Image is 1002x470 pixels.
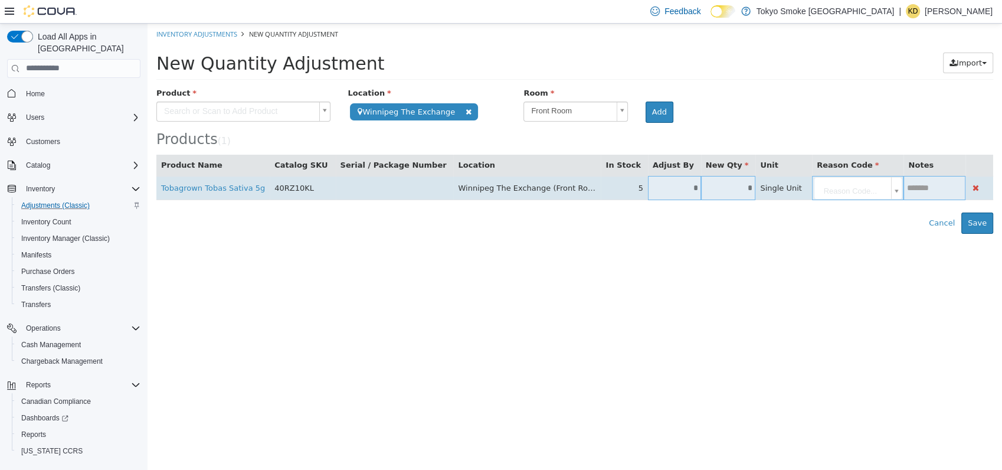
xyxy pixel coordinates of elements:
[12,263,145,280] button: Purchase Orders
[21,283,80,293] span: Transfers (Classic)
[17,338,86,352] a: Cash Management
[21,321,66,335] button: Operations
[26,89,45,99] span: Home
[26,324,61,333] span: Operations
[21,135,65,149] a: Customers
[17,354,140,368] span: Chargeback Management
[12,247,145,263] button: Manifests
[2,133,145,150] button: Customers
[26,137,60,146] span: Customers
[9,65,49,74] span: Product
[17,411,140,425] span: Dashboards
[453,152,500,177] td: 5
[9,79,167,97] span: Search or Scan to Add Product
[201,65,244,74] span: Location
[925,4,993,18] p: [PERSON_NAME]
[899,4,901,18] p: |
[17,298,55,312] a: Transfers
[17,427,140,442] span: Reports
[12,230,145,247] button: Inventory Manager (Classic)
[127,136,182,148] button: Catalog SKU
[310,160,455,169] span: Winnipeg The Exchange (Front Room)
[33,31,140,54] span: Load All Apps in [GEOGRAPHIC_DATA]
[193,136,302,148] button: Serial / Package Number
[17,215,140,229] span: Inventory Count
[21,87,50,101] a: Home
[823,158,834,171] button: Delete Product
[21,413,68,423] span: Dashboards
[809,35,834,44] span: Import
[17,444,140,458] span: Washington CCRS
[14,160,117,169] a: Tobagrown Tobas Sativa 5g
[17,394,96,409] a: Canadian Compliance
[814,189,846,210] button: Save
[17,427,51,442] a: Reports
[21,110,140,125] span: Users
[21,357,103,366] span: Chargeback Management
[17,354,107,368] a: Chargeback Management
[24,5,77,17] img: Cova
[101,6,191,15] span: New Quantity Adjustment
[906,4,920,18] div: Kamiele Dziadek
[12,296,145,313] button: Transfers
[9,30,237,50] span: New Quantity Adjustment
[17,281,85,295] a: Transfers (Classic)
[12,410,145,426] a: Dashboards
[2,181,145,197] button: Inventory
[458,136,495,148] button: In Stock
[12,197,145,214] button: Adjustments (Classic)
[26,161,50,170] span: Catalog
[613,160,654,169] span: Single Unit
[12,426,145,443] button: Reports
[17,248,56,262] a: Manifests
[795,29,846,50] button: Import
[17,215,76,229] a: Inventory Count
[664,5,700,17] span: Feedback
[498,78,526,99] button: Add
[757,4,895,18] p: Tokyo Smoke [GEOGRAPHIC_DATA]
[12,443,145,459] button: [US_STATE] CCRS
[21,158,140,172] span: Catalog
[21,397,91,406] span: Canadian Compliance
[17,265,140,279] span: Purchase Orders
[17,411,73,425] a: Dashboards
[17,248,140,262] span: Manifests
[17,338,140,352] span: Cash Management
[21,134,140,149] span: Customers
[376,78,480,98] a: Front Room
[667,154,754,176] a: Reason Code...
[21,378,140,392] span: Reports
[21,267,75,276] span: Purchase Orders
[12,353,145,370] button: Chargeback Management
[14,136,77,148] button: Product Name
[21,300,51,309] span: Transfers
[21,182,140,196] span: Inventory
[12,214,145,230] button: Inventory Count
[17,231,140,246] span: Inventory Manager (Classic)
[9,6,90,15] a: Inventory Adjustments
[9,78,183,98] a: Search or Scan to Add Product
[122,152,188,177] td: 40RZ10KL
[26,113,44,122] span: Users
[21,430,46,439] span: Reports
[12,337,145,353] button: Cash Management
[2,157,145,174] button: Catalog
[17,444,87,458] a: [US_STATE] CCRS
[17,298,140,312] span: Transfers
[21,110,49,125] button: Users
[710,5,735,18] input: Dark Mode
[26,184,55,194] span: Inventory
[26,380,51,390] span: Reports
[21,340,81,350] span: Cash Management
[613,136,633,148] button: Unit
[17,231,114,246] a: Inventory Manager (Classic)
[505,136,549,148] button: Adjust By
[2,85,145,102] button: Home
[2,109,145,126] button: Users
[21,250,51,260] span: Manifests
[21,201,90,210] span: Adjustments (Classic)
[376,79,464,97] span: Front Room
[376,65,407,74] span: Room
[2,320,145,337] button: Operations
